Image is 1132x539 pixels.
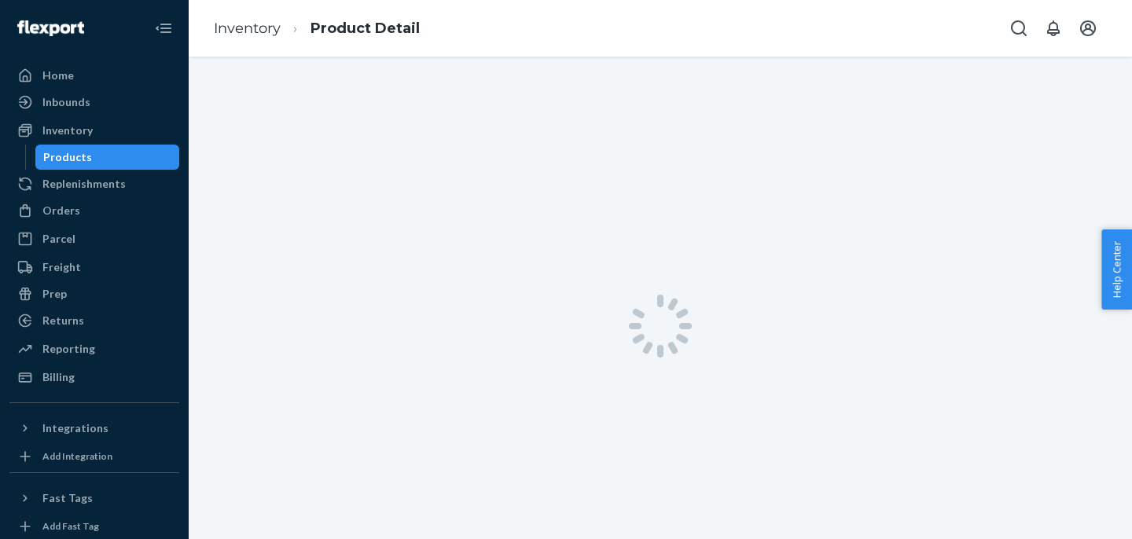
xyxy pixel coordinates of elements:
[9,198,179,223] a: Orders
[42,449,112,463] div: Add Integration
[1003,13,1035,44] button: Open Search Box
[9,255,179,280] a: Freight
[42,519,99,533] div: Add Fast Tag
[43,149,92,165] div: Products
[9,171,179,196] a: Replenishments
[1072,13,1104,44] button: Open account menu
[9,308,179,333] a: Returns
[9,416,179,441] button: Integrations
[311,20,420,37] a: Product Detail
[9,226,179,251] a: Parcel
[42,68,74,83] div: Home
[1101,229,1132,310] button: Help Center
[42,341,95,357] div: Reporting
[42,123,93,138] div: Inventory
[9,517,179,536] a: Add Fast Tag
[9,336,179,361] a: Reporting
[42,369,75,385] div: Billing
[9,118,179,143] a: Inventory
[9,90,179,115] a: Inbounds
[42,313,84,328] div: Returns
[42,490,93,506] div: Fast Tags
[214,20,281,37] a: Inventory
[9,486,179,511] button: Fast Tags
[42,231,75,247] div: Parcel
[201,5,432,52] ol: breadcrumbs
[42,203,80,218] div: Orders
[9,63,179,88] a: Home
[9,447,179,466] a: Add Integration
[42,176,126,192] div: Replenishments
[9,281,179,306] a: Prep
[42,420,108,436] div: Integrations
[42,286,67,302] div: Prep
[9,365,179,390] a: Billing
[17,20,84,36] img: Flexport logo
[42,94,90,110] div: Inbounds
[1038,13,1069,44] button: Open notifications
[42,259,81,275] div: Freight
[35,145,180,170] a: Products
[148,13,179,44] button: Close Navigation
